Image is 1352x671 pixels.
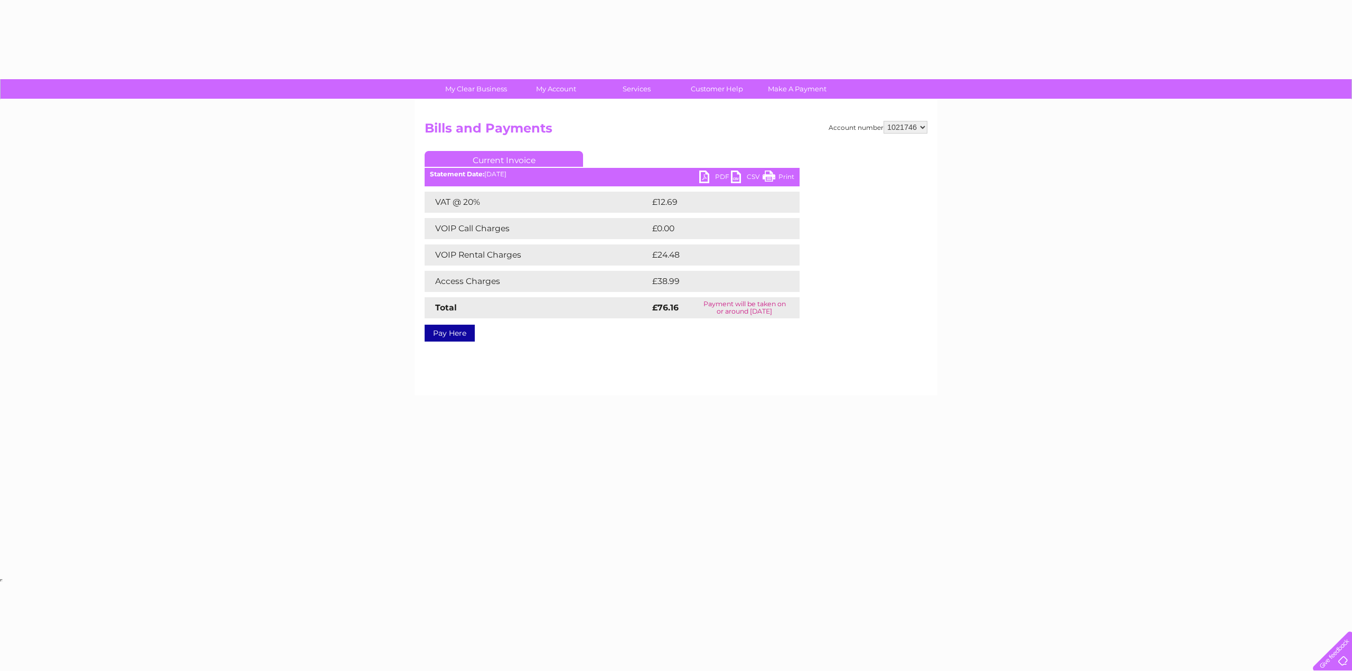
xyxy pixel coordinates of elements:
div: [DATE] [425,171,800,178]
a: Services [593,79,680,99]
h2: Bills and Payments [425,121,927,141]
strong: £76.16 [652,303,679,313]
td: £12.69 [650,192,777,213]
strong: Total [435,303,457,313]
td: VAT @ 20% [425,192,650,213]
a: Make A Payment [754,79,841,99]
a: Pay Here [425,325,475,342]
div: Account number [829,121,927,134]
a: My Clear Business [433,79,520,99]
a: Print [763,171,794,186]
td: VOIP Rental Charges [425,244,650,266]
a: Current Invoice [425,151,583,167]
a: PDF [699,171,731,186]
a: Customer Help [673,79,760,99]
a: CSV [731,171,763,186]
td: Access Charges [425,271,650,292]
td: £0.00 [650,218,775,239]
td: £38.99 [650,271,779,292]
b: Statement Date: [430,170,484,178]
a: My Account [513,79,600,99]
td: VOIP Call Charges [425,218,650,239]
td: £24.48 [650,244,779,266]
td: Payment will be taken on or around [DATE] [689,297,800,318]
